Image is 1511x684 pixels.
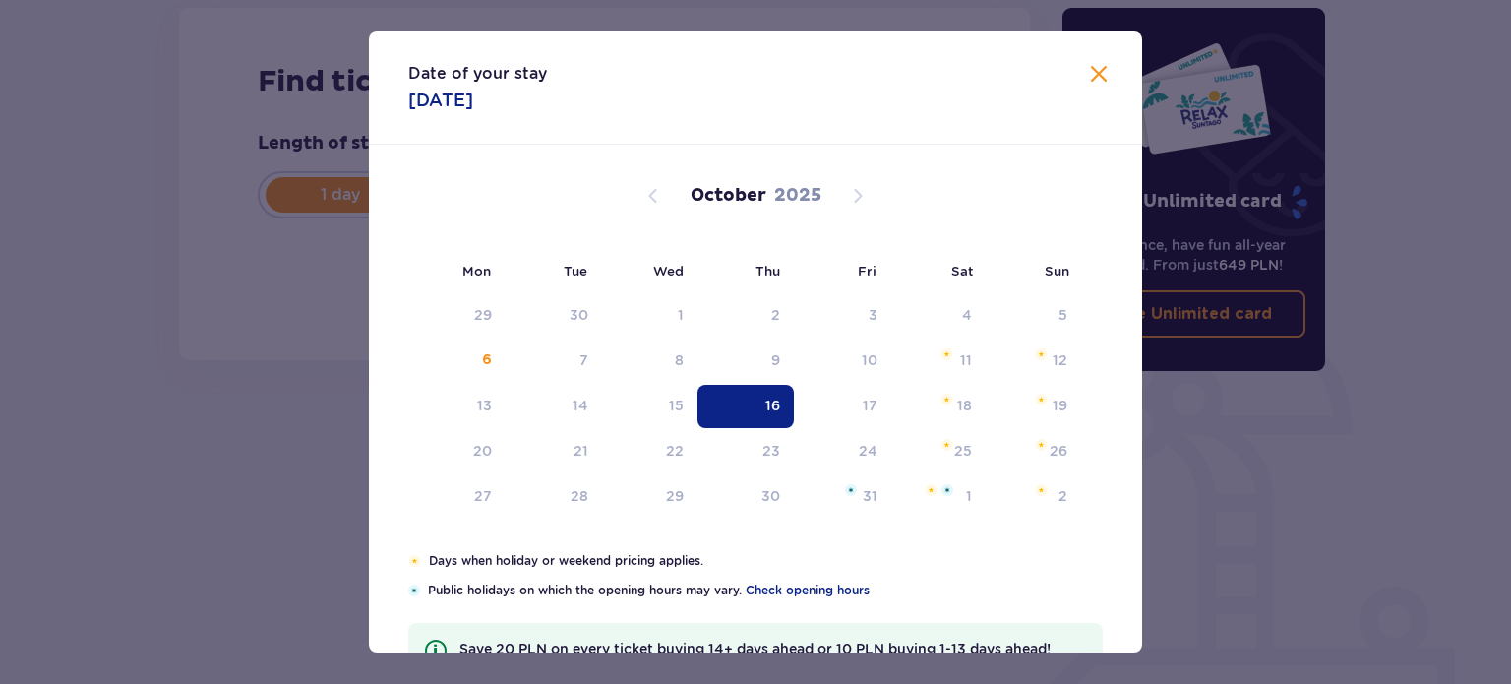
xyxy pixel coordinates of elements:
small: Sat [951,263,973,279]
div: 15 [669,396,684,415]
td: Monday, October 27, 2025 [408,475,506,519]
td: Friday, October 17, 2025 [794,385,891,428]
div: 2 [771,305,780,325]
td: Date not available. Sunday, October 5, 2025 [986,294,1081,338]
div: 31 [863,486,877,506]
div: 29 [666,486,684,506]
td: Friday, October 10, 2025 [794,340,891,383]
div: 6 [482,350,492,370]
td: Thursday, October 9, 2025 [697,340,795,383]
div: 1 [966,486,972,506]
div: 9 [771,350,780,370]
div: 26 [1050,441,1067,461]
small: Sun [1045,263,1069,279]
img: Orange star [408,555,421,567]
small: Tue [564,263,587,279]
td: Wednesday, October 8, 2025 [602,340,697,383]
td: Friday, October 31, 2025 [794,475,891,519]
td: Date not available. Friday, October 3, 2025 [794,294,891,338]
td: Date selected. Thursday, October 16, 2025 [697,385,795,428]
td: Sunday, October 12, 2025 [986,340,1081,383]
div: 19 [1053,396,1067,415]
div: 29 [474,305,492,325]
div: 11 [960,350,972,370]
p: Days when holiday or weekend pricing applies. [429,552,1103,570]
td: Saturday, October 11, 2025 [891,340,987,383]
td: Thursday, October 30, 2025 [697,475,795,519]
div: 17 [863,396,877,415]
small: Fri [858,263,876,279]
div: 10 [862,350,877,370]
img: Orange star [1035,394,1048,405]
p: Save 20 PLN on every ticket buying 14+ days ahead or 10 PLN buying 1-13 days ahead! [459,639,1087,678]
div: 30 [761,486,780,506]
button: Close [1087,63,1111,88]
small: Mon [462,263,491,279]
div: 14 [573,396,588,415]
p: [DATE] [408,89,473,112]
p: October [691,184,766,208]
td: Date not available. Thursday, October 2, 2025 [697,294,795,338]
div: 20 [473,441,492,461]
div: 8 [675,350,684,370]
td: Thursday, October 23, 2025 [697,430,795,473]
div: 21 [574,441,588,461]
p: Date of your stay [408,63,547,85]
div: 7 [579,350,588,370]
img: Orange star [925,484,937,496]
td: Sunday, October 19, 2025 [986,385,1081,428]
img: Orange star [940,348,953,360]
td: Tuesday, October 21, 2025 [506,430,603,473]
div: 16 [765,396,780,415]
td: Friday, October 24, 2025 [794,430,891,473]
td: Date not available. Tuesday, September 30, 2025 [506,294,603,338]
div: 22 [666,441,684,461]
img: Blue star [845,484,857,496]
button: Next month [846,184,870,208]
small: Wed [653,263,684,279]
div: 30 [570,305,588,325]
div: 13 [477,396,492,415]
div: 4 [962,305,972,325]
div: 23 [762,441,780,461]
a: Check opening hours [746,582,870,599]
td: Wednesday, October 22, 2025 [602,430,697,473]
td: Tuesday, October 14, 2025 [506,385,603,428]
td: Monday, October 13, 2025 [408,385,506,428]
div: 1 [678,305,684,325]
img: Orange star [1035,484,1048,496]
td: Monday, October 6, 2025 [408,340,506,383]
img: Orange star [1035,439,1048,451]
td: Saturday, October 25, 2025 [891,430,987,473]
div: 27 [474,486,492,506]
img: Orange star [1035,348,1048,360]
div: 24 [859,441,877,461]
div: 2 [1058,486,1067,506]
div: 25 [954,441,972,461]
div: 5 [1058,305,1067,325]
td: Wednesday, October 15, 2025 [602,385,697,428]
td: Saturday, October 18, 2025 [891,385,987,428]
img: Orange star [940,394,953,405]
td: Tuesday, October 28, 2025 [506,475,603,519]
td: Sunday, November 2, 2025 [986,475,1081,519]
td: Saturday, November 1, 2025 [891,475,987,519]
div: 3 [869,305,877,325]
td: Sunday, October 26, 2025 [986,430,1081,473]
td: Date not available. Saturday, October 4, 2025 [891,294,987,338]
td: Tuesday, October 7, 2025 [506,340,603,383]
td: Date not available. Monday, September 29, 2025 [408,294,506,338]
td: Wednesday, October 29, 2025 [602,475,697,519]
td: Date not available. Wednesday, October 1, 2025 [602,294,697,338]
img: Orange star [940,439,953,451]
td: Monday, October 20, 2025 [408,430,506,473]
p: 2025 [774,184,821,208]
small: Thu [755,263,780,279]
img: Blue star [408,585,420,596]
button: Previous month [641,184,665,208]
div: 28 [571,486,588,506]
div: 18 [957,396,972,415]
div: 12 [1053,350,1067,370]
p: Public holidays on which the opening hours may vary. [428,582,1103,599]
